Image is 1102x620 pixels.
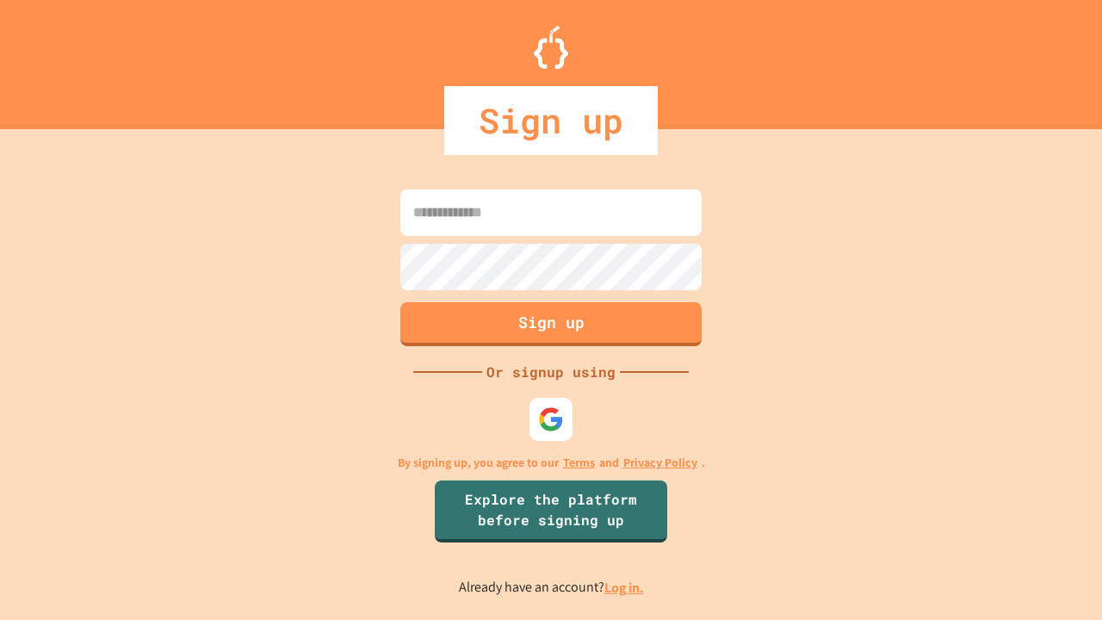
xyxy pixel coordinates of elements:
[563,454,595,472] a: Terms
[482,362,620,382] div: Or signup using
[534,26,568,69] img: Logo.svg
[398,454,705,472] p: By signing up, you agree to our and .
[604,579,644,597] a: Log in.
[623,454,697,472] a: Privacy Policy
[459,577,644,598] p: Already have an account?
[538,406,564,432] img: google-icon.svg
[400,302,702,346] button: Sign up
[435,480,667,542] a: Explore the platform before signing up
[444,86,658,155] div: Sign up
